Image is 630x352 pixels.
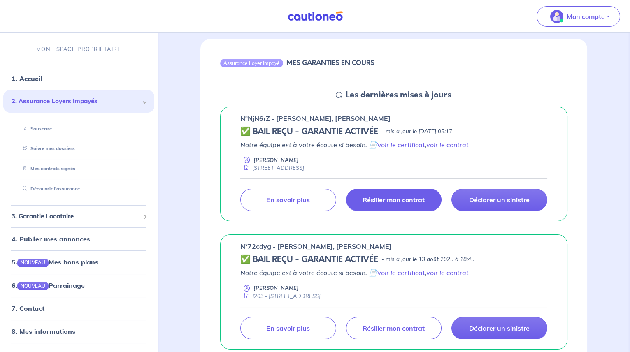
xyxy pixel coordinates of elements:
[3,277,154,293] div: 6.NOUVEAUParrainage
[12,304,44,312] a: 7. Contact
[220,59,283,67] div: Assurance Loyer Impayé
[240,255,547,264] div: state: CONTRACT-VALIDATED, Context: NEW,CHOOSE-CERTIFICATE,COLOCATION,LESSOR-DOCUMENTS
[3,323,154,339] div: 8. Mes informations
[12,211,140,221] span: 3. Garantie Locataire
[19,146,75,151] a: Suivre mes dossiers
[381,127,452,136] p: - mis à jour le [DATE] 05:17
[469,324,530,332] p: Déclarer un sinistre
[426,141,469,149] a: voir le contrat
[3,300,154,316] div: 7. Contact
[377,269,425,277] a: Voir le certificat
[377,141,425,149] a: Voir le certificat
[19,186,80,192] a: Découvrir l'assurance
[240,164,304,172] div: [STREET_ADDRESS]
[12,97,140,106] span: 2. Assurance Loyers Impayés
[13,182,144,196] div: Découvrir l'assurance
[36,45,121,53] p: MON ESPACE PROPRIÉTAIRE
[3,208,154,224] div: 3. Garantie Locataire
[286,59,374,67] h6: MES GARANTIES EN COURS
[266,196,310,204] p: En savoir plus
[13,162,144,176] div: Mes contrats signés
[240,268,547,278] p: Notre équipe est à votre écoute si besoin. 📄 ,
[469,196,530,204] p: Déclarer un sinistre
[451,189,547,211] a: Déclarer un sinistre
[3,231,154,247] div: 4. Publier mes annonces
[12,281,85,289] a: 6.NOUVEAUParrainage
[19,125,52,131] a: Souscrire
[240,317,336,339] a: En savoir plus
[240,255,378,264] h5: ✅ BAIL REÇU - GARANTIE ACTIVÉE
[240,292,321,300] div: J203 - [STREET_ADDRESS]
[240,189,336,211] a: En savoir plus
[346,317,442,339] a: Résilier mon contrat
[567,12,605,21] p: Mon compte
[346,189,442,211] a: Résilier mon contrat
[240,127,378,137] h5: ✅ BAIL REÇU - GARANTIE ACTIVÉE
[381,255,474,264] p: - mis à jour le 13 août 2025 à 18:45
[12,74,42,83] a: 1. Accueil
[19,166,75,171] a: Mes contrats signés
[12,258,98,266] a: 5.NOUVEAUMes bons plans
[363,324,425,332] p: Résilier mon contrat
[550,10,563,23] img: illu_account_valid_menu.svg
[346,90,451,100] h5: Les dernières mises à jours
[240,127,547,137] div: state: CONTRACT-VALIDATED, Context: NEW,MAYBE-CERTIFICATE,RELATIONSHIP,LESSOR-DOCUMENTS
[253,156,299,164] p: [PERSON_NAME]
[363,196,425,204] p: Résilier mon contrat
[13,142,144,155] div: Suivre mes dossiers
[451,317,547,339] a: Déclarer un sinistre
[3,70,154,87] div: 1. Accueil
[266,324,310,332] p: En savoir plus
[240,241,392,251] p: n°72cdyg - [PERSON_NAME], [PERSON_NAME]
[426,269,469,277] a: voir le contrat
[12,327,75,335] a: 8. Mes informations
[3,254,154,270] div: 5.NOUVEAUMes bons plans
[537,6,620,27] button: illu_account_valid_menu.svgMon compte
[13,122,144,135] div: Souscrire
[3,90,154,113] div: 2. Assurance Loyers Impayés
[240,140,547,150] p: Notre équipe est à votre écoute si besoin. 📄 ,
[253,284,299,292] p: [PERSON_NAME]
[240,113,391,123] p: n°NjN6rZ - [PERSON_NAME], [PERSON_NAME]
[284,11,346,21] img: Cautioneo
[12,235,90,243] a: 4. Publier mes annonces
